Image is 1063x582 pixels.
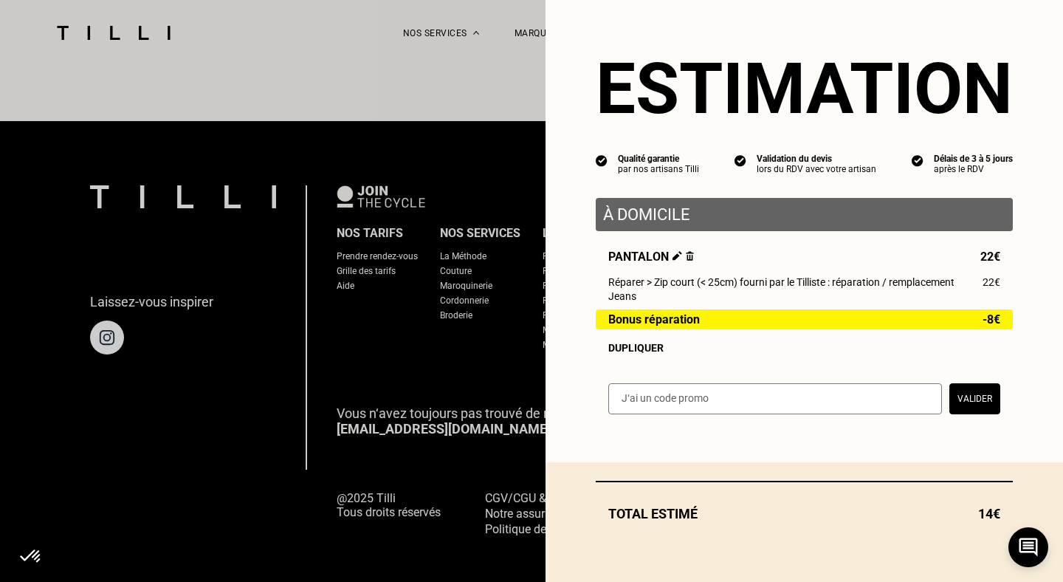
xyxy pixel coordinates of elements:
[608,313,700,326] span: Bonus réparation
[686,251,694,261] img: Supprimer
[978,506,1000,521] span: 14€
[672,251,682,261] img: Éditer
[949,383,1000,414] button: Valider
[618,154,699,164] div: Qualité garantie
[608,276,954,288] span: Réparer > Zip court (< 25cm) fourni par le Tilliste : réparation / remplacement
[934,154,1013,164] div: Délais de 3 à 5 jours
[757,164,876,174] div: lors du RDV avec votre artisan
[596,506,1013,521] div: Total estimé
[608,290,636,302] span: Jeans
[980,250,1000,264] span: 22€
[983,276,1000,288] span: 22€
[618,164,699,174] div: par nos artisans Tilli
[934,164,1013,174] div: après le RDV
[603,205,1005,224] p: À domicile
[596,154,608,167] img: icon list info
[608,250,694,264] span: Pantalon
[596,47,1013,130] section: Estimation
[735,154,746,167] img: icon list info
[608,342,1000,354] div: Dupliquer
[912,154,923,167] img: icon list info
[983,313,1000,326] span: -8€
[608,383,942,414] input: J‘ai un code promo
[757,154,876,164] div: Validation du devis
